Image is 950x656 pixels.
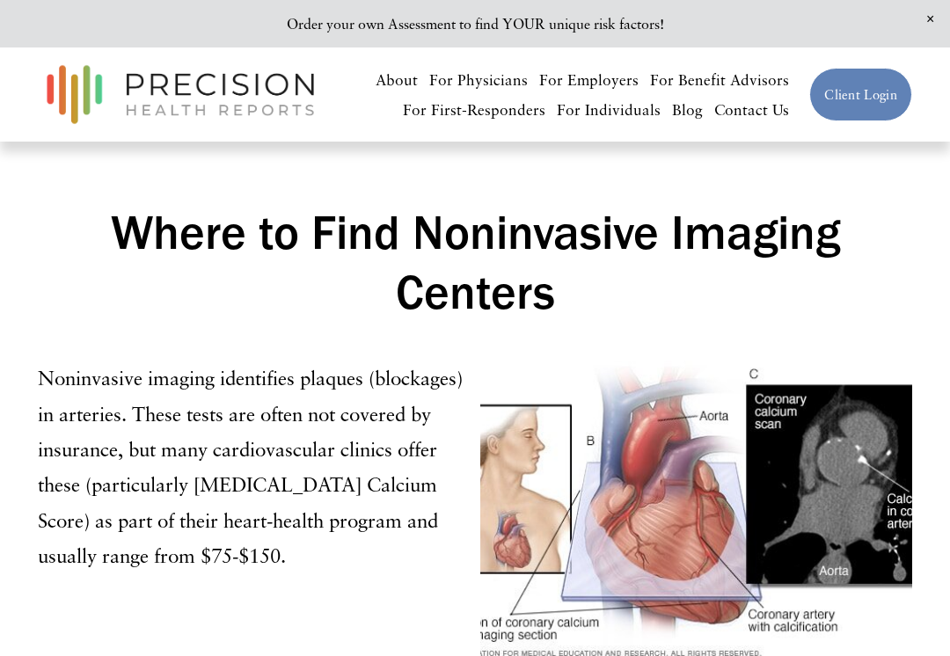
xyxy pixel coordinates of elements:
[403,95,545,126] a: For First-Responders
[672,95,703,126] a: Blog
[809,68,912,121] a: Client Login
[862,572,950,656] iframe: Chat Widget
[557,95,661,126] a: For Individuals
[38,361,470,574] p: Noninvasive imaging identifies plaques (blockages) in arteries. These tests are often not covered...
[429,64,528,95] a: For Physicians
[650,64,789,95] a: For Benefit Advisors
[38,57,323,132] img: Precision Health Reports
[38,203,912,322] h1: Where to Find Noninvasive Imaging Centers
[714,95,789,126] a: Contact Us
[539,64,639,95] a: For Employers
[376,64,418,95] a: About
